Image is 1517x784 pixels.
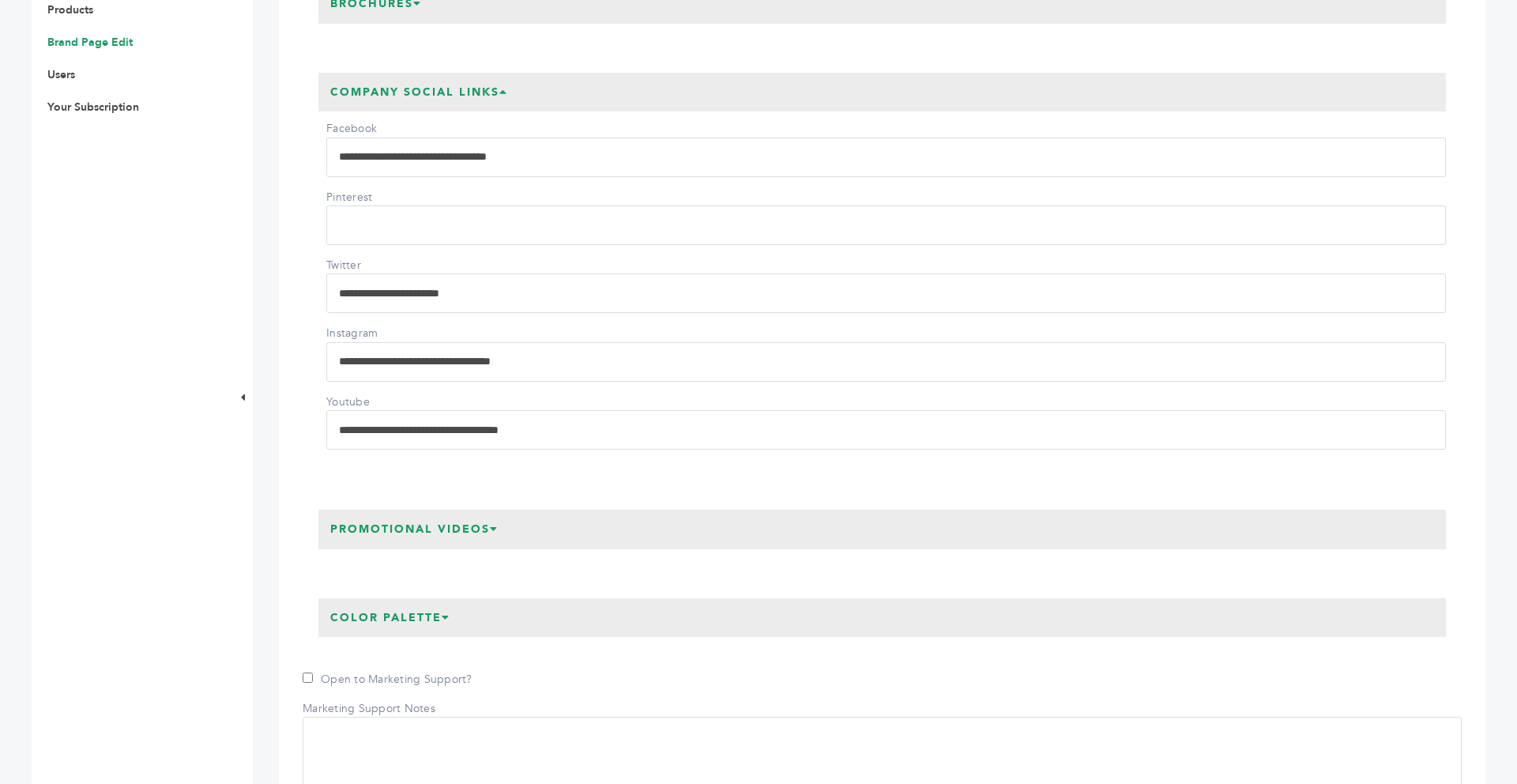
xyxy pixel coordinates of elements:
[326,190,437,205] label: Pinterest
[318,510,510,549] h3: Promotional Videos
[318,598,462,638] h3: Color Palette
[326,121,437,137] label: Facebook
[326,258,437,273] label: Twitter
[47,67,75,82] a: Users
[47,2,93,17] a: Products
[303,701,435,717] label: Marketing Support Notes
[303,673,313,683] input: Open to Marketing Support?
[47,35,133,50] a: Brand Page Edit
[326,394,437,410] label: Youtube
[47,100,139,115] a: Your Subscription
[303,672,472,688] label: Open to Marketing Support?
[326,326,437,341] label: Instagram
[318,73,520,112] h3: Company Social Links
